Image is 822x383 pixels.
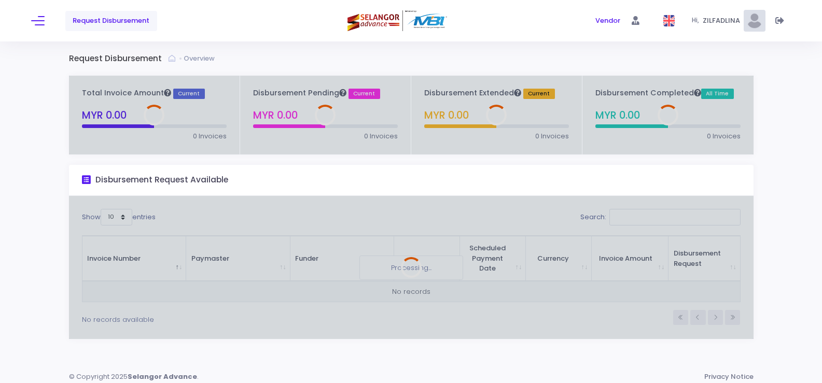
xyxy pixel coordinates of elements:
[73,16,149,26] span: Request Disbursement
[744,10,765,32] img: Pic
[347,10,449,32] img: Logo
[704,372,754,382] a: Privacy Notice
[65,11,157,31] a: Request Disbursement
[184,53,217,64] a: Overview
[595,16,620,26] span: Vendor
[128,372,197,382] strong: Selangor Advance
[69,54,169,64] h3: Request Disbursement
[69,372,207,382] div: © Copyright 2025 .
[692,16,703,25] span: Hi,
[95,175,228,185] h3: Disbursement Request Available
[703,16,744,26] span: ZILFADLINA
